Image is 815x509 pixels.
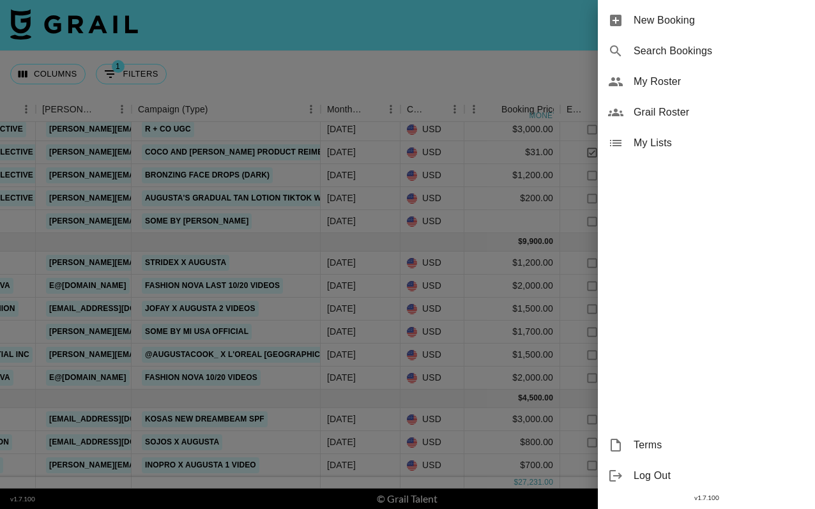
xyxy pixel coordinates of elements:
span: Grail Roster [634,105,805,120]
span: Log Out [634,468,805,483]
span: My Lists [634,135,805,151]
span: New Booking [634,13,805,28]
div: Terms [598,430,815,460]
span: Terms [634,437,805,453]
div: My Roster [598,66,815,97]
div: Grail Roster [598,97,815,128]
div: My Lists [598,128,815,158]
div: Log Out [598,460,815,491]
div: New Booking [598,5,815,36]
span: Search Bookings [634,43,805,59]
div: v 1.7.100 [598,491,815,505]
span: My Roster [634,74,805,89]
div: Search Bookings [598,36,815,66]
